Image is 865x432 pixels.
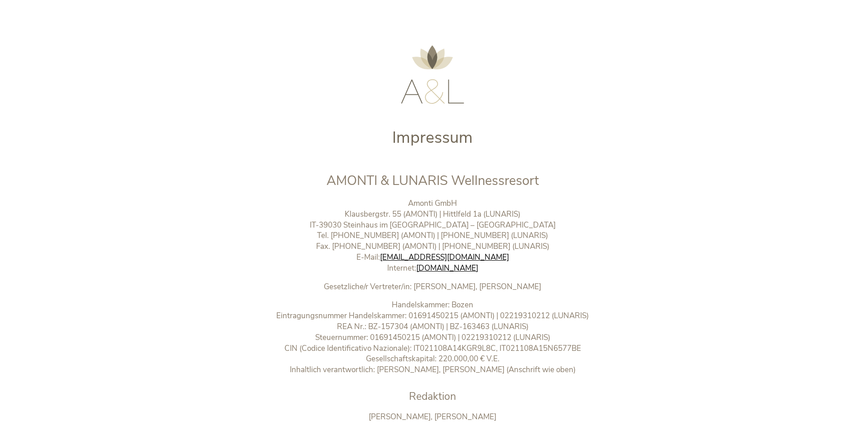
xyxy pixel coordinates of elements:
[244,300,622,375] p: Handelskammer: Bozen Eintragungsnummer Handelskammer: 01691450215 (AMONTI) | 02219310212 (LUNARIS...
[244,198,622,274] p: Amonti GmbH Klausbergstr. 55 (AMONTI) | Hittlfeld 1a (LUNARIS) IT-39030 Steinhaus im [GEOGRAPHIC_...
[244,412,622,422] p: [PERSON_NAME], [PERSON_NAME]
[401,45,464,104] img: AMONTI & LUNARIS Wellnessresort
[324,282,541,292] b: Gesetzliche/r Vertreter/in: [PERSON_NAME], [PERSON_NAME]
[380,252,509,262] a: [EMAIL_ADDRESS][DOMAIN_NAME]
[392,126,473,149] span: Impressum
[416,263,478,273] a: [DOMAIN_NAME]
[327,172,539,189] span: AMONTI & LUNARIS Wellnessresort
[409,389,456,403] span: Redaktion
